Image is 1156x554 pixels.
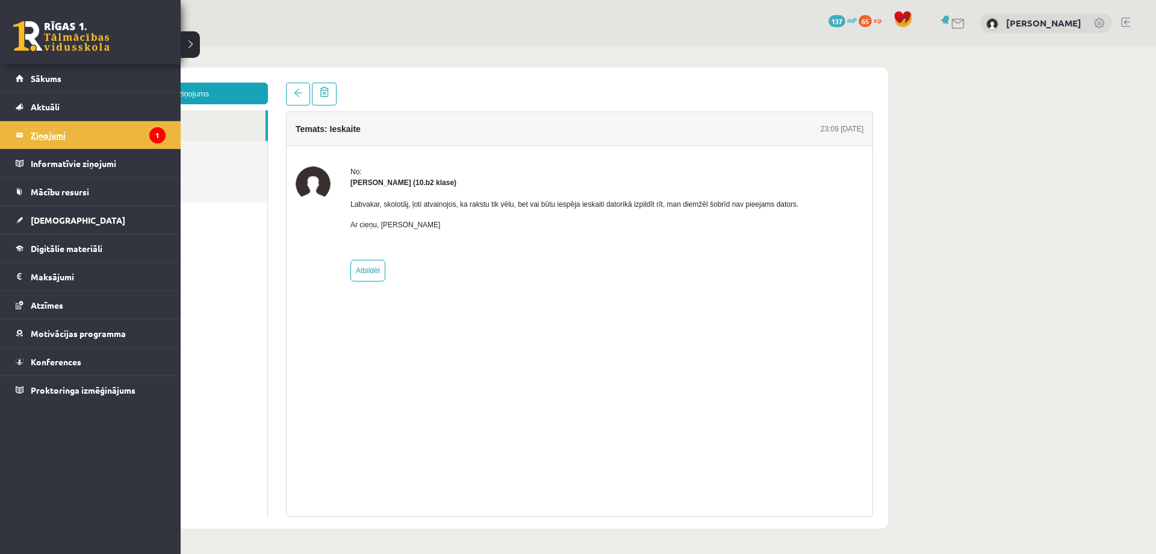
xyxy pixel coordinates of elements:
a: Aktuāli [16,93,166,121]
span: Konferences [31,356,81,367]
a: Sākums [16,65,166,92]
p: Ar cieņu, [PERSON_NAME] [302,173,750,184]
a: Rīgas 1. Tālmācības vidusskola [13,21,110,51]
a: 65 xp [859,15,887,25]
a: Atbildēt [302,213,337,235]
h4: Temats: Ieskaite [247,78,312,87]
strong: [PERSON_NAME] (10.b2 klase) [302,132,408,140]
a: Jauns ziņojums [36,36,220,58]
a: [DEMOGRAPHIC_DATA] [16,206,166,234]
a: Ziņojumi1 [16,121,166,149]
a: Digitālie materiāli [16,235,166,262]
span: xp [874,15,881,25]
span: 137 [828,15,845,27]
a: Mācību resursi [16,178,166,206]
span: Aktuāli [31,101,60,112]
legend: Informatīvie ziņojumi [31,150,166,177]
i: 1 [149,127,166,143]
a: Motivācijas programma [16,319,166,347]
span: [DEMOGRAPHIC_DATA] [31,215,125,225]
a: Konferences [16,348,166,376]
a: [PERSON_NAME] [1006,17,1081,29]
a: Proktoringa izmēģinājums [16,376,166,404]
span: Motivācijas programma [31,328,126,339]
span: Atzīmes [31,300,63,310]
div: No: [302,120,750,131]
span: Digitālie materiāli [31,243,102,254]
a: Maksājumi [16,263,166,291]
span: Mācību resursi [31,186,89,197]
a: Atzīmes [16,291,166,319]
span: Proktoringa izmēģinājums [31,385,135,395]
a: Informatīvie ziņojumi [16,150,166,177]
span: Sākums [31,73,61,84]
legend: Ziņojumi [31,121,166,149]
span: 65 [859,15,872,27]
img: Emīls Miķelsons [986,18,998,30]
div: 23:09 [DATE] [772,77,815,88]
img: Marija Skudra [247,120,282,155]
a: Ienākošie [36,64,217,95]
a: Dzēstie [36,125,219,156]
a: Nosūtītie [36,95,219,125]
legend: Maksājumi [31,263,166,291]
a: 137 mP [828,15,857,25]
span: mP [847,15,857,25]
p: Labvakar, skolotāj, ļoti atvainojos, ka rakstu tik vēlu, bet vai būtu iespēja ieskaiti datorikā i... [302,153,750,163]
